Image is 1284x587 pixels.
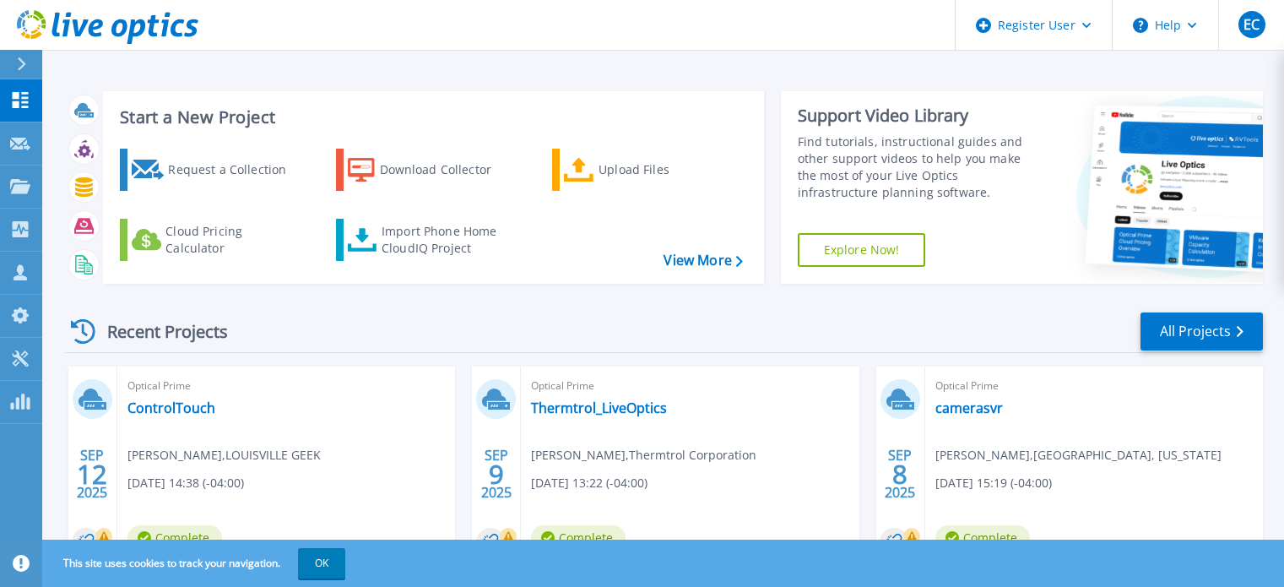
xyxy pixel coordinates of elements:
[531,377,848,395] span: Optical Prime
[552,149,740,191] a: Upload Files
[168,153,303,187] div: Request a Collection
[935,446,1222,465] span: [PERSON_NAME] , [GEOGRAPHIC_DATA], [US_STATE]
[46,548,345,579] span: This site uses cookies to track your navigation.
[336,149,524,191] a: Download Collector
[935,525,1030,551] span: Complete
[127,399,215,416] a: ControlTouch
[127,525,222,551] span: Complete
[127,474,244,492] span: [DATE] 14:38 (-04:00)
[892,467,907,481] span: 8
[120,219,308,261] a: Cloud Pricing Calculator
[531,525,626,551] span: Complete
[380,153,515,187] div: Download Collector
[1243,18,1260,31] span: EC
[165,223,301,257] div: Cloud Pricing Calculator
[798,105,1040,127] div: Support Video Library
[480,443,512,505] div: SEP 2025
[298,548,345,579] button: OK
[489,467,504,481] span: 9
[935,474,1052,492] span: [DATE] 15:19 (-04:00)
[599,153,734,187] div: Upload Files
[65,311,251,352] div: Recent Projects
[935,399,1003,416] a: camerasvr
[935,377,1253,395] span: Optical Prime
[884,443,916,505] div: SEP 2025
[127,377,445,395] span: Optical Prime
[77,467,107,481] span: 12
[120,149,308,191] a: Request a Collection
[798,133,1040,201] div: Find tutorials, instructional guides and other support videos to help you make the most of your L...
[127,446,321,465] span: [PERSON_NAME] , LOUISVILLE GEEK
[531,474,647,492] span: [DATE] 13:22 (-04:00)
[120,108,742,127] h3: Start a New Project
[531,399,667,416] a: Thermtrol_LiveOptics
[798,233,926,267] a: Explore Now!
[1140,313,1263,351] a: All Projects
[531,446,756,465] span: [PERSON_NAME] , Thermtrol Corporation
[382,223,513,257] div: Import Phone Home CloudIQ Project
[664,253,742,269] a: View More
[76,443,108,505] div: SEP 2025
